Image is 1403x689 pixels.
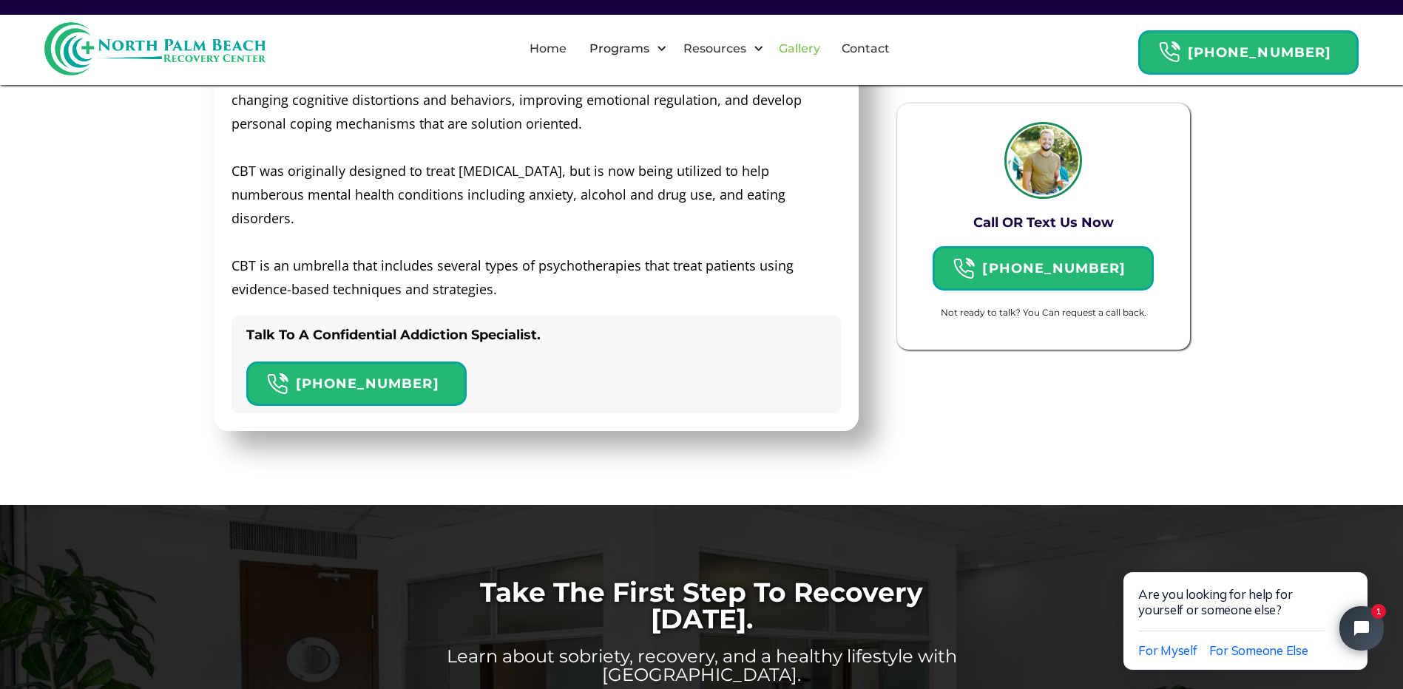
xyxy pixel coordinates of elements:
[443,647,961,684] p: Learn about sobriety, recovery, and a healthy lifestyle with [GEOGRAPHIC_DATA].
[1188,44,1331,61] strong: [PHONE_NUMBER]
[246,323,841,347] h3: Talk To A Confidential Addiction Specialist.
[521,25,575,72] a: Home
[982,260,1126,276] strong: [PHONE_NUMBER]
[933,239,1153,291] a: Header Calendar Icons[PHONE_NUMBER]
[443,579,961,632] div: Take The First Step To Recovery [DATE].
[933,214,1153,231] h3: Call OR Text Us Now
[941,305,1146,320] div: Not ready to talk? You Can request a call back.
[577,25,671,72] div: Programs
[833,25,899,72] a: Contact
[671,25,768,72] div: Resources
[296,376,439,392] strong: [PHONE_NUMBER]
[231,64,841,301] p: Cognitive Behavioral Therapy (CBT) is aimed to improve mental health by challenging and changing ...
[1158,41,1180,64] img: Header Calendar Icons
[933,305,1153,327] form: Specific Campaign
[770,25,829,72] a: Gallery
[1138,23,1359,75] a: Header Calendar Icons[PHONE_NUMBER]
[586,40,653,58] div: Programs
[266,373,288,396] img: Header Calendar Icons
[246,354,467,406] a: Header Calendar Icons[PHONE_NUMBER]
[953,257,975,280] img: Header Calendar Icons
[680,40,750,58] div: Resources
[1092,525,1403,689] iframe: Tidio Chat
